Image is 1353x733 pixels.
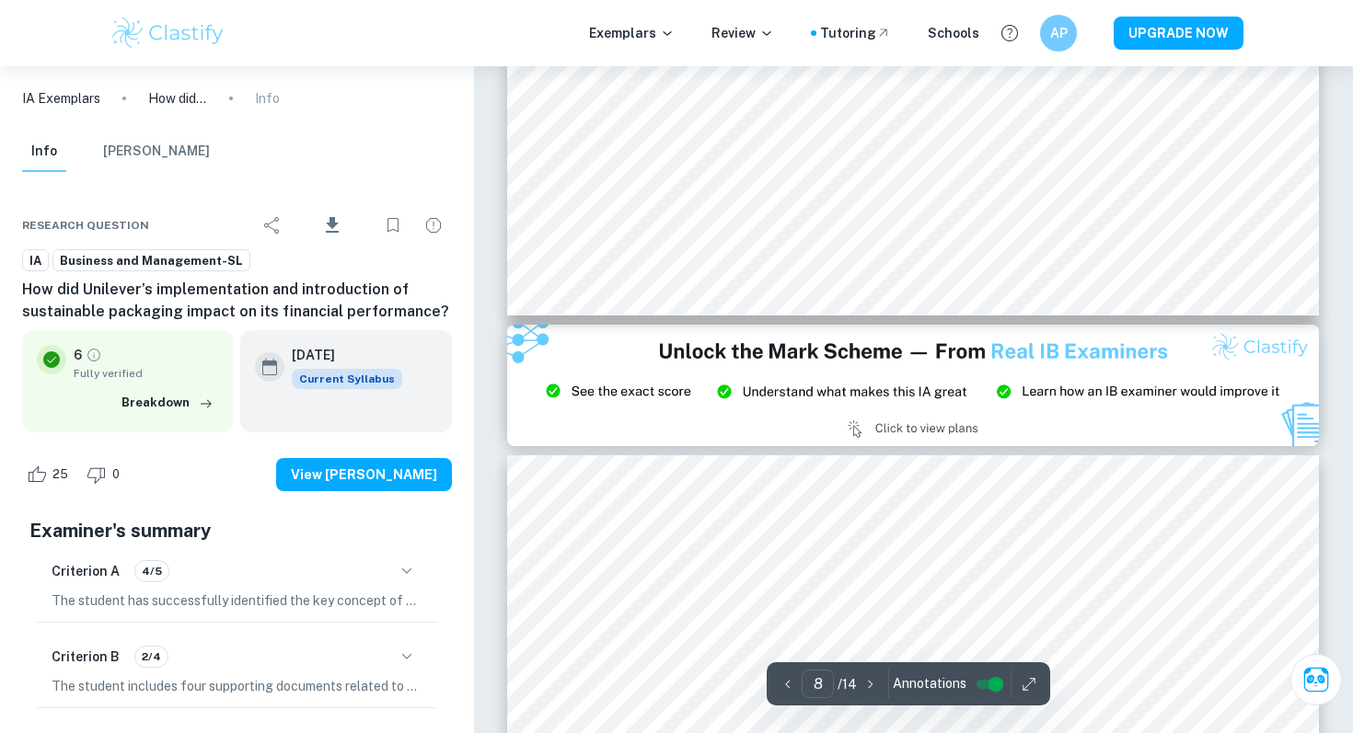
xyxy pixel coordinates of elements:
button: Ask Clai [1290,654,1342,705]
p: Review [711,23,774,43]
a: Grade fully verified [86,347,102,363]
span: IA [23,252,48,270]
a: IA [22,249,49,272]
div: Download [295,201,371,249]
span: 4/5 [135,563,168,579]
div: Bookmark [375,207,411,244]
p: How did Unilever’s implementation and introduction of sustainable packaging impact on its financi... [148,88,207,109]
h5: Examiner's summary [29,517,445,544]
div: This exemplar is based on the current syllabus. Feel free to refer to it for inspiration/ideas wh... [292,369,402,389]
h6: AP [1048,23,1070,43]
button: Breakdown [117,389,218,417]
div: Share [254,207,291,244]
button: [PERSON_NAME] [103,132,210,172]
span: Business and Management-SL [53,252,249,270]
a: Business and Management-SL [52,249,250,272]
p: Info [255,88,280,109]
h6: Criterion B [52,647,120,667]
button: View [PERSON_NAME] [276,458,452,491]
img: Ad [507,325,1319,446]
button: Help and Feedback [994,17,1025,49]
span: Fully verified [74,365,218,382]
span: Annotations [893,674,966,693]
div: Like [22,460,78,489]
div: Dislike [82,460,130,489]
p: Exemplars [589,23,675,43]
p: / 14 [838,674,857,694]
p: The student includes four supporting documents related to Unilever's use of sustainable packaging... [52,676,422,696]
h6: How did Unilever’s implementation and introduction of sustainable packaging impact on its financi... [22,279,452,323]
span: Current Syllabus [292,369,402,389]
span: 25 [42,465,78,484]
span: Research question [22,217,149,234]
span: 0 [102,465,130,484]
a: Tutoring [820,23,891,43]
h6: [DATE] [292,345,387,365]
a: IA Exemplars [22,88,100,109]
p: The student has successfully identified the key concept of sustainability in their work, which is... [52,590,422,611]
button: UPGRADE NOW [1114,17,1243,50]
button: AP [1040,15,1077,52]
span: 2/4 [135,648,168,665]
p: 6 [74,345,82,365]
h6: Criterion A [52,561,120,581]
button: Info [22,132,66,172]
img: Clastify logo [110,15,226,52]
div: Report issue [415,207,452,244]
a: Schools [928,23,979,43]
